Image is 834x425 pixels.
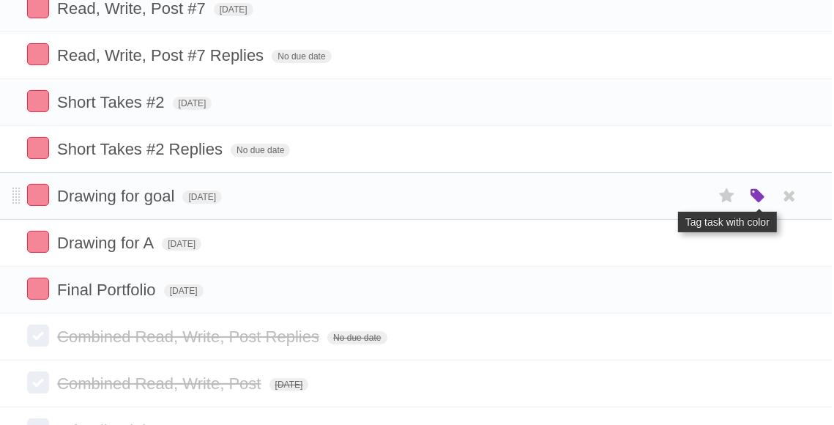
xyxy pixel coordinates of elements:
[27,184,49,206] label: Done
[27,372,49,393] label: Done
[57,234,157,252] span: Drawing for A
[182,191,222,204] span: [DATE]
[27,278,49,300] label: Done
[327,331,387,344] span: No due date
[269,378,309,391] span: [DATE]
[272,50,331,63] span: No due date
[57,328,323,346] span: Combined Read, Write, Post Replies
[57,374,264,393] span: Combined Read, Write, Post
[27,137,49,159] label: Done
[57,187,178,205] span: Drawing for goal
[27,43,49,65] label: Done
[57,46,267,64] span: Read, Write, Post #7 Replies
[713,184,741,208] label: Star task
[57,93,168,111] span: Short Takes #2
[164,284,204,297] span: [DATE]
[27,231,49,253] label: Done
[231,144,290,157] span: No due date
[27,325,49,347] label: Done
[173,97,212,110] span: [DATE]
[57,281,160,299] span: Final Portfolio
[27,90,49,112] label: Done
[214,3,253,16] span: [DATE]
[162,237,201,251] span: [DATE]
[57,140,226,158] span: Short Takes #2 Replies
